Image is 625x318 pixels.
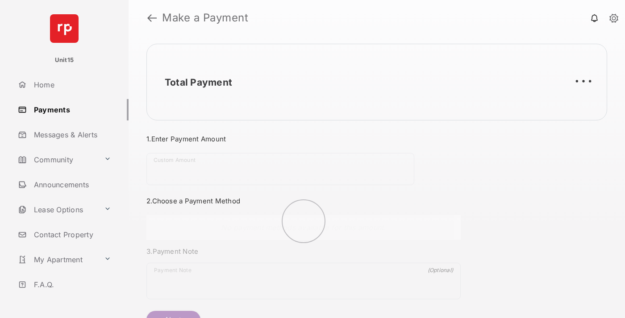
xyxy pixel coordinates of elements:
[14,199,100,220] a: Lease Options
[55,56,74,65] p: Unit15
[146,197,461,205] h3: 2. Choose a Payment Method
[14,99,129,120] a: Payments
[146,247,461,256] h3: 3. Payment Note
[14,149,100,170] a: Community
[14,249,100,270] a: My Apartment
[146,135,461,143] h3: 1. Enter Payment Amount
[14,174,129,195] a: Announcements
[165,77,232,88] h2: Total Payment
[14,74,129,95] a: Home
[14,124,129,145] a: Messages & Alerts
[50,14,79,43] img: svg+xml;base64,PHN2ZyB4bWxucz0iaHR0cDovL3d3dy53My5vcmcvMjAwMC9zdmciIHdpZHRoPSI2NCIgaGVpZ2h0PSI2NC...
[14,224,129,245] a: Contact Property
[14,274,129,295] a: F.A.Q.
[162,12,248,23] strong: Make a Payment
